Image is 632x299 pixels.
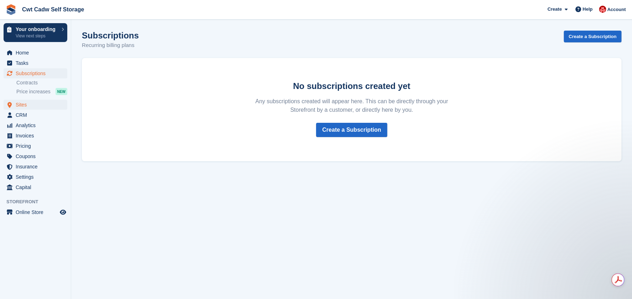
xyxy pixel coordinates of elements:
[16,182,58,192] span: Capital
[6,4,16,15] img: stora-icon-8386f47178a22dfd0bd8f6a31ec36ba5ce8667c1dd55bd0f319d3a0aa187defe.svg
[16,100,58,110] span: Sites
[564,31,621,42] a: Create a Subscription
[16,141,58,151] span: Pricing
[16,79,67,86] a: Contracts
[4,162,67,172] a: menu
[16,162,58,172] span: Insurance
[16,110,58,120] span: CRM
[4,58,67,68] a: menu
[16,88,67,95] a: Price increases NEW
[4,207,67,217] a: menu
[4,131,67,141] a: menu
[19,4,87,15] a: Cwt Cadw Self Storage
[583,6,592,13] span: Help
[4,100,67,110] a: menu
[4,48,67,58] a: menu
[16,207,58,217] span: Online Store
[16,68,58,78] span: Subscriptions
[4,110,67,120] a: menu
[16,88,51,95] span: Price increases
[16,151,58,161] span: Coupons
[16,48,58,58] span: Home
[16,27,58,32] p: Your onboarding
[4,68,67,78] a: menu
[16,131,58,141] span: Invoices
[4,182,67,192] a: menu
[6,198,71,205] span: Storefront
[4,151,67,161] a: menu
[547,6,562,13] span: Create
[248,97,455,114] p: Any subscriptions created will appear here. This can be directly through your Storefront by a cus...
[16,172,58,182] span: Settings
[4,23,67,42] a: Your onboarding View next steps
[4,172,67,182] a: menu
[16,58,58,68] span: Tasks
[82,31,139,40] h1: Subscriptions
[82,41,139,49] p: Recurring billing plans
[16,120,58,130] span: Analytics
[4,141,67,151] a: menu
[59,208,67,216] a: Preview store
[607,6,626,13] span: Account
[293,81,410,91] strong: No subscriptions created yet
[16,33,58,39] p: View next steps
[56,88,67,95] div: NEW
[316,123,387,137] a: Create a Subscription
[4,120,67,130] a: menu
[599,6,606,13] img: Rhian Davies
